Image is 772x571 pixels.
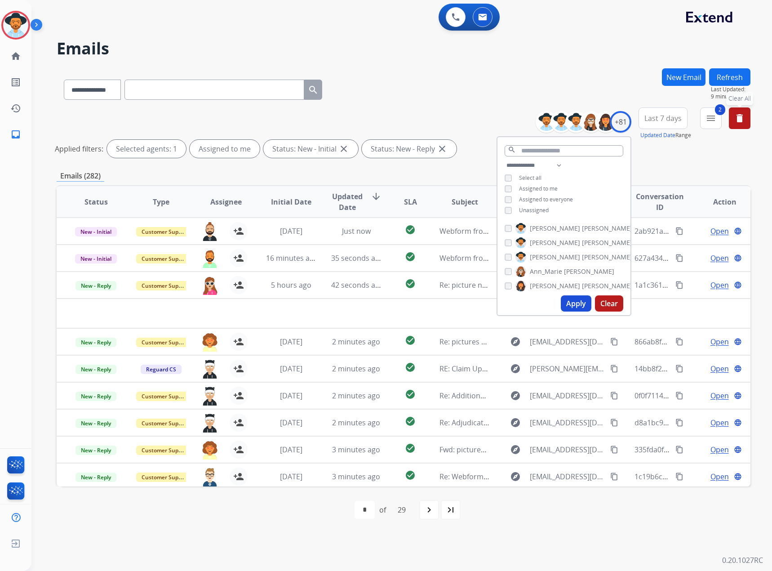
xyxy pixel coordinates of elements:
mat-icon: check_circle [405,416,416,427]
span: 335fda0f-a2aa-4704-bf32-6959222d81d7 [634,445,769,455]
span: 5 hours ago [271,280,311,290]
span: New - Reply [75,446,116,455]
span: 2 minutes ago [332,418,380,428]
div: 29 [390,501,413,519]
mat-icon: language [734,338,742,346]
span: Unassigned [519,206,549,214]
span: RE: Claim Update [439,364,497,374]
span: 42 seconds ago [331,280,384,290]
span: Clear All [728,94,751,103]
span: Webform from [EMAIL_ADDRESS][DOMAIN_NAME] on [DATE] [439,253,643,263]
img: agent-avatar [201,414,219,433]
mat-icon: check_circle [405,389,416,400]
span: 2 minutes ago [332,391,380,401]
mat-icon: person_add [233,336,244,347]
span: Conversation ID [634,191,685,213]
span: Just now [342,226,371,236]
span: New - Reply [75,365,116,374]
span: Re: pictures needed [439,337,507,347]
mat-icon: check_circle [405,251,416,262]
span: [PERSON_NAME] [530,224,580,233]
span: Re: Additional Information Needed/Photo Request [439,391,610,401]
span: New - Reply [75,419,116,428]
mat-icon: inbox [10,129,21,140]
span: Initial Date [271,196,311,207]
mat-icon: list_alt [10,77,21,88]
span: Fwd: pictures needed [439,445,512,455]
span: Open [710,417,729,428]
span: [EMAIL_ADDRESS][DOMAIN_NAME] [530,417,606,428]
span: Last 7 days [644,116,682,120]
span: 0f0f7114-fdde-4e53-8d96-5c30a4864552 [634,391,768,401]
span: [DATE] [280,364,302,374]
div: of [379,504,386,515]
mat-icon: person_add [233,471,244,482]
mat-icon: content_copy [675,419,683,427]
span: Customer Support [136,338,195,347]
span: New - Reply [75,392,116,401]
mat-icon: content_copy [675,227,683,235]
mat-icon: language [734,254,742,262]
div: Status: New - Initial [263,140,358,158]
span: 16 minutes ago [266,253,318,263]
mat-icon: arrow_downward [371,191,382,202]
mat-icon: explore [510,363,521,374]
span: Customer Support [136,254,195,263]
span: Assigned to everyone [519,196,573,203]
mat-icon: close [437,143,448,154]
button: 2 [700,107,722,129]
span: Type [153,196,169,207]
mat-icon: content_copy [610,338,618,346]
span: [EMAIL_ADDRESS][DOMAIN_NAME] [530,336,606,347]
h2: Emails [57,40,750,58]
mat-icon: person_add [233,226,244,236]
span: Open [710,336,729,347]
span: Range [640,131,691,139]
img: agent-avatar [201,222,219,241]
mat-icon: content_copy [610,473,618,481]
span: New - Reply [75,281,116,290]
span: 2 minutes ago [332,337,380,347]
span: d8a1bc98-5ce8-495f-89ae-72615edbd7f1 [634,418,771,428]
span: [PERSON_NAME] [582,253,632,262]
span: [DATE] [280,337,302,347]
mat-icon: content_copy [675,254,683,262]
span: Customer Support [136,446,195,455]
span: 2ab921a3-67bb-4c66-ae54-afbc27d53cf1 [634,226,770,236]
mat-icon: explore [510,390,521,401]
mat-icon: language [734,473,742,481]
mat-icon: delete [734,113,745,124]
mat-icon: explore [510,417,521,428]
span: Customer Support [136,227,195,236]
mat-icon: check_circle [405,362,416,373]
button: Apply [561,295,591,312]
mat-icon: navigate_next [424,504,435,515]
span: Customer Support [136,392,195,401]
span: 3 minutes ago [332,445,380,455]
span: 1c19b6cc-b42f-4cf0-b524-6895d83edc90 [634,472,769,482]
img: agent-avatar [201,276,219,295]
img: avatar [3,13,28,38]
span: 9 minutes ago [711,93,750,100]
mat-icon: language [734,419,742,427]
span: Customer Support [136,281,195,290]
span: [PERSON_NAME] [582,224,632,233]
span: Assignee [210,196,242,207]
button: New Email [662,68,705,86]
mat-icon: person_add [233,363,244,374]
mat-icon: last_page [445,504,456,515]
span: Updated Date [331,191,364,213]
p: Emails (282) [57,170,104,182]
span: Ann_Marie [530,267,562,276]
span: Webform from [EMAIL_ADDRESS][DOMAIN_NAME] on [DATE] [439,226,643,236]
mat-icon: person_add [233,390,244,401]
button: Last 7 days [639,107,688,129]
span: Select all [519,174,541,182]
span: Status [84,196,108,207]
div: Selected agents: 1 [107,140,186,158]
span: 866ab8fb-f3ec-43e6-afd0-ee909a594381 [634,337,768,347]
mat-icon: search [508,146,516,154]
span: [PERSON_NAME] [530,281,580,290]
span: Open [710,280,729,290]
img: agent-avatar [201,333,219,352]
